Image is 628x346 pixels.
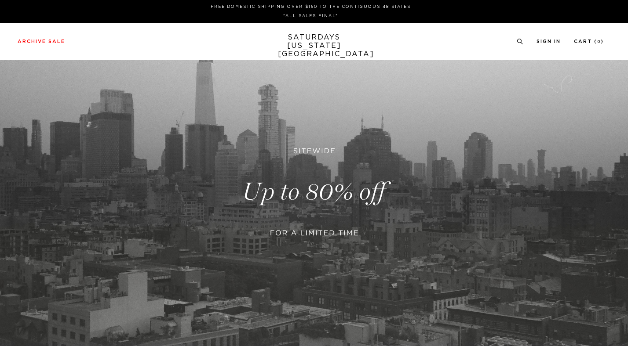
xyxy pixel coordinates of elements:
[537,39,561,44] a: Sign In
[597,40,601,44] small: 0
[21,4,600,10] p: FREE DOMESTIC SHIPPING OVER $150 TO THE CONTIGUOUS 48 STATES
[21,13,600,19] p: *ALL SALES FINAL*
[278,33,351,58] a: SATURDAYS[US_STATE][GEOGRAPHIC_DATA]
[574,39,604,44] a: Cart (0)
[18,39,65,44] a: Archive Sale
